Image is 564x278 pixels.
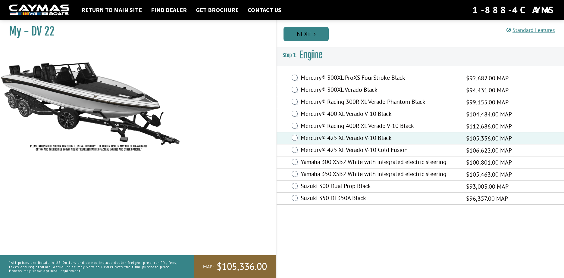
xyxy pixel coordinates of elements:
[301,170,459,179] label: Yamaha 350 XSB2 White with integrated electric steering
[9,258,180,276] p: *All prices are Retail in US Dollars and do not include dealer freight, prep, tariffs, fees, taxe...
[466,134,512,143] span: $105,336.00 MAP
[301,74,459,83] label: Mercury® 300XL ProXS FourStroke Black
[245,6,284,14] a: Contact Us
[301,110,459,119] label: Mercury® 400 XL Verado V-10 Black
[466,86,509,95] span: $94,431.00 MAP
[301,146,459,155] label: Mercury® 425 XL Verado V-10 Cold Fusion
[466,158,512,167] span: $100,801.00 MAP
[203,264,214,270] span: MAP:
[466,182,509,191] span: $93,003.00 MAP
[193,6,242,14] a: Get Brochure
[284,27,329,41] a: Next
[301,98,459,107] label: Mercury® Racing 300R XL Verado Phantom Black
[277,44,564,66] h3: Engine
[301,134,459,143] label: Mercury® 425 XL Verado V-10 Black
[301,158,459,167] label: Yamaha 300 XSB2 White with integrated electric steering
[217,260,267,273] span: $105,336.00
[466,110,512,119] span: $104,484.00 MAP
[301,182,459,191] label: Suzuki 300 Dual Prop Black
[301,86,459,95] label: Mercury® 300XL Verado Black
[466,122,512,131] span: $112,686.00 MAP
[466,98,509,107] span: $99,155.00 MAP
[194,255,276,278] a: MAP:$105,336.00
[282,26,564,41] ul: Pagination
[472,3,555,17] div: 1-888-4CAYMAS
[9,25,261,38] h1: My - DV 22
[9,5,69,16] img: white-logo-c9c8dbefe5ff5ceceb0f0178aa75bf4bb51f6bca0971e226c86eb53dfe498488.png
[301,122,459,131] label: Mercury® Racing 400R XL Verado V-10 Black
[301,194,459,203] label: Suzuki 350 DF350A Black
[466,74,509,83] span: $92,682.00 MAP
[78,6,145,14] a: Return to main site
[466,170,512,179] span: $105,463.00 MAP
[148,6,190,14] a: Find Dealer
[506,26,555,33] a: Standard Features
[466,146,512,155] span: $106,622.00 MAP
[466,194,508,203] span: $96,357.00 MAP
